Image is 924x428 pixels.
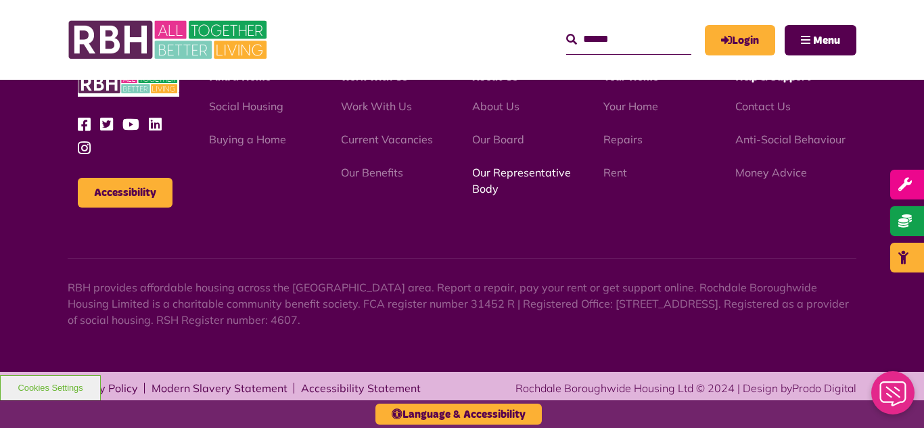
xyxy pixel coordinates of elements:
a: Your Home [603,99,658,113]
a: Modern Slavery Statement - open in a new tab [152,383,287,394]
input: Search [566,25,691,54]
a: Work With Us [341,99,412,113]
p: RBH provides affordable housing across the [GEOGRAPHIC_DATA] area. Report a repair, pay your rent... [68,279,856,328]
a: Social Housing - open in a new tab [209,99,283,113]
button: Accessibility [78,178,172,208]
button: Language & Accessibility [375,404,542,425]
a: Current Vacancies [341,133,433,146]
a: Anti-Social Behaviour [735,133,846,146]
a: Privacy Policy [68,383,138,394]
a: Repairs [603,133,643,146]
a: Rent [603,166,627,179]
iframe: Netcall Web Assistant for live chat [863,367,924,428]
button: Navigation [785,25,856,55]
img: RBH [68,14,271,66]
a: Buying a Home [209,133,286,146]
a: Money Advice [735,166,807,179]
a: About Us [472,99,519,113]
a: Prodo Digital - open in a new tab [792,381,856,395]
a: MyRBH [705,25,775,55]
div: Rochdale Boroughwide Housing Ltd © 2024 | Design by [515,380,856,396]
a: Accessibility Statement [301,383,421,394]
a: Our Representative Body [472,166,571,195]
a: Our Benefits [341,166,403,179]
a: Our Board [472,133,524,146]
a: Contact Us [735,99,791,113]
img: RBH [78,70,179,97]
span: Menu [813,35,840,46]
